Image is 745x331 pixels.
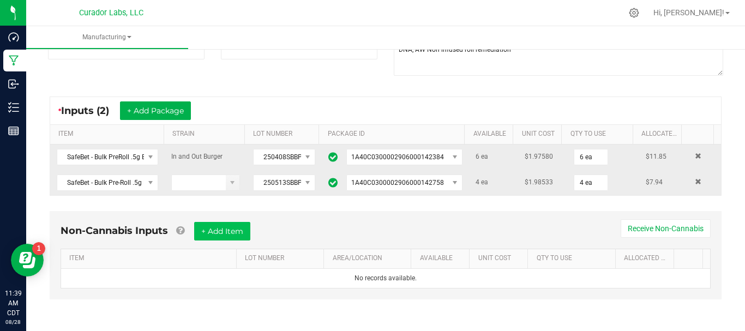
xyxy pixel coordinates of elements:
[254,175,301,190] span: 250513SBBPR
[245,254,320,263] a: LOT NUMBERSortable
[653,8,724,17] span: Hi, [PERSON_NAME]!
[346,174,462,191] span: NO DATA FOUND
[79,8,143,17] span: Curador Labs, LLC
[57,149,144,165] span: SafeBet - Bulk PreRoll .5g Each - In and Out Burger
[690,130,710,139] a: Sortable
[26,26,188,49] a: Manufacturing
[171,153,223,160] span: In and Out Burger
[61,105,120,117] span: Inputs (2)
[570,130,629,139] a: QTY TO USESortable
[11,244,44,276] iframe: Resource center
[646,178,663,186] span: $7.94
[253,130,315,139] a: LOT NUMBERSortable
[537,254,611,263] a: QTY TO USESortable
[69,254,232,263] a: ITEMSortable
[32,242,45,255] iframe: Resource center unread badge
[176,225,184,237] a: Add Non-Cannabis items that were also consumed in the run (e.g. gloves and packaging); Also add N...
[641,130,677,139] a: Allocated CostSortable
[26,33,188,42] span: Manufacturing
[8,102,19,113] inline-svg: Inventory
[621,219,711,238] button: Receive Non-Cannabis
[8,55,19,66] inline-svg: Manufacturing
[172,130,241,139] a: STRAINSortable
[57,175,144,190] span: SafeBet - Bulk Pre-Roll .5g Each - Trapidelic
[420,254,465,263] a: AVAILABLESortable
[473,130,509,139] a: AVAILABLESortable
[333,254,407,263] a: AREA/LOCATIONSortable
[476,178,479,186] span: 4
[481,178,488,186] span: ea
[328,130,460,139] a: PACKAGE IDSortable
[61,225,168,237] span: Non-Cannabis Inputs
[646,153,666,160] span: $11.85
[682,254,699,263] a: Sortable
[254,149,301,165] span: 250408SBBPRBLND10
[346,149,462,165] span: NO DATA FOUND
[328,151,338,164] span: In Sync
[476,153,479,160] span: 6
[8,125,19,136] inline-svg: Reports
[8,32,19,43] inline-svg: Dashboard
[525,178,553,186] span: $1.98533
[8,79,19,89] inline-svg: Inbound
[522,130,557,139] a: Unit CostSortable
[120,101,191,120] button: + Add Package
[351,179,444,186] span: 1A40C0300002906000142758
[5,288,21,318] p: 11:39 AM CDT
[481,153,488,160] span: ea
[351,153,444,161] span: 1A40C0300002906000142384
[61,269,710,288] td: No records available.
[194,222,250,240] button: + Add Item
[478,254,524,263] a: Unit CostSortable
[624,254,669,263] a: Allocated CostSortable
[627,8,641,18] div: Manage settings
[525,153,553,160] span: $1.97580
[5,318,21,326] p: 08/28
[58,130,159,139] a: ITEMSortable
[328,176,338,189] span: In Sync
